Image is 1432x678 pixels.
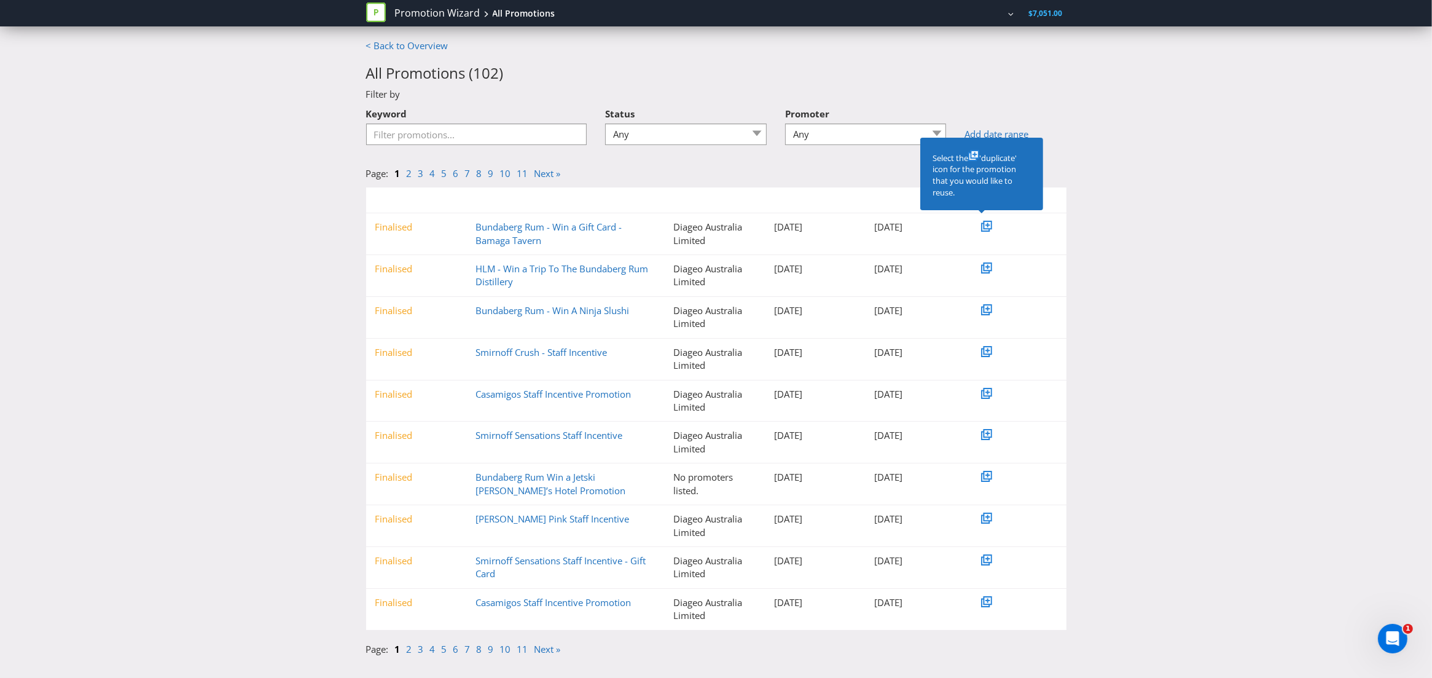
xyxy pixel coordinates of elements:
div: Diageo Australia Limited [664,262,765,289]
div: Finalised [366,262,467,275]
div: [DATE] [865,304,966,317]
div: Finalised [366,429,467,442]
div: [DATE] [765,513,866,526]
iframe: Intercom live chat [1378,624,1407,653]
a: 6 [453,167,459,179]
a: 8 [477,643,482,655]
div: Diageo Australia Limited [664,304,765,331]
div: Finalised [366,554,467,567]
a: 5 [442,643,447,655]
div: [DATE] [865,596,966,609]
span: ▼ [874,195,882,205]
a: 11 [517,643,528,655]
span: ▼ [475,195,483,205]
span: 1 [1403,624,1413,634]
span: Page: [366,643,389,655]
div: Diageo Australia Limited [664,513,765,539]
span: 102 [474,63,499,83]
div: [DATE] [765,304,866,317]
a: 9 [488,643,494,655]
a: 4 [430,167,436,179]
div: [DATE] [865,471,966,484]
a: 11 [517,167,528,179]
div: [DATE] [865,429,966,442]
div: [DATE] [865,513,966,526]
div: [DATE] [765,346,866,359]
div: Diageo Australia Limited [664,429,765,455]
a: 4 [430,643,436,655]
span: ) [499,63,504,83]
span: Status [605,108,635,120]
a: [PERSON_NAME] [936,8,1006,18]
a: Next » [534,167,561,179]
div: Finalised [366,346,467,359]
a: 8 [477,167,482,179]
a: Casamigos Staff Incentive Promotion [475,596,631,609]
a: 5 [442,167,447,179]
div: [DATE] [765,388,866,401]
span: Status [384,195,405,205]
a: 7 [465,643,471,655]
div: [DATE] [865,388,966,401]
span: Promotion Name [485,195,543,205]
input: Filter promotions... [366,124,587,145]
div: Diageo Australia Limited [664,596,765,623]
span: Diageo - DE Advertising [848,8,929,18]
a: 3 [418,643,424,655]
span: ▼ [673,195,681,205]
div: [DATE] [765,221,866,234]
a: 9 [488,167,494,179]
span: Page: [366,167,389,179]
a: 10 [500,167,511,179]
a: 1 [395,167,401,179]
div: [DATE] [865,262,966,275]
a: [PERSON_NAME] Pink Staff Incentive [475,513,629,525]
a: Bundaberg Rum - Win a Gift Card - Bamaga Tavern [475,221,622,246]
a: Bundaberg Rum Win a Jetski [PERSON_NAME]’s Hotel Promotion [475,471,625,496]
a: 1 [395,643,401,655]
a: Smirnoff Crush - Staff Incentive [475,346,607,358]
div: Finalised [366,471,467,484]
span: Created [783,195,811,205]
label: Keyword [366,101,407,120]
a: Smirnoff Sensations Staff Incentive - Gift Card [475,554,646,580]
span: $7,051.00 [1029,8,1063,18]
span: Select the [933,152,968,164]
a: Casamigos Staff Incentive Promotion [475,388,631,400]
a: < Back to Overview [366,39,448,52]
div: [DATE] [765,471,866,484]
a: 2 [407,643,412,655]
div: All Promotions [493,7,555,20]
div: Finalised [366,513,467,526]
a: Next » [534,643,561,655]
div: No promoters listed. [664,471,765,497]
div: Diageo Australia Limited [664,554,765,581]
span: ▼ [375,195,383,205]
div: Diageo Australia Limited [664,346,765,373]
div: [DATE] [765,596,866,609]
span: Promoter [785,108,829,120]
div: Filter by [357,88,1076,101]
div: Finalised [366,596,467,609]
a: 6 [453,643,459,655]
div: [DATE] [865,346,966,359]
div: [DATE] [865,221,966,234]
div: [DATE] [765,262,866,275]
a: 3 [418,167,424,179]
div: Finalised [366,221,467,234]
span: Modified [883,195,914,205]
a: 10 [500,643,511,655]
div: Finalised [366,304,467,317]
span: 'duplicate' icon for the promotion that you would like to reuse. [933,152,1017,198]
span: All Promotions ( [366,63,474,83]
div: Finalised [366,388,467,401]
a: 2 [407,167,412,179]
a: Bundaberg Rum - Win A Ninja Slushi [475,304,629,317]
a: Add date range [964,128,1066,141]
div: [DATE] [865,554,966,567]
div: [DATE] [765,429,866,442]
a: Promotion Wizard [395,6,480,20]
div: Diageo Australia Limited [664,388,765,414]
a: HLM - Win a Trip To The Bundaberg Rum Distillery [475,262,648,288]
span: ▼ [774,195,781,205]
